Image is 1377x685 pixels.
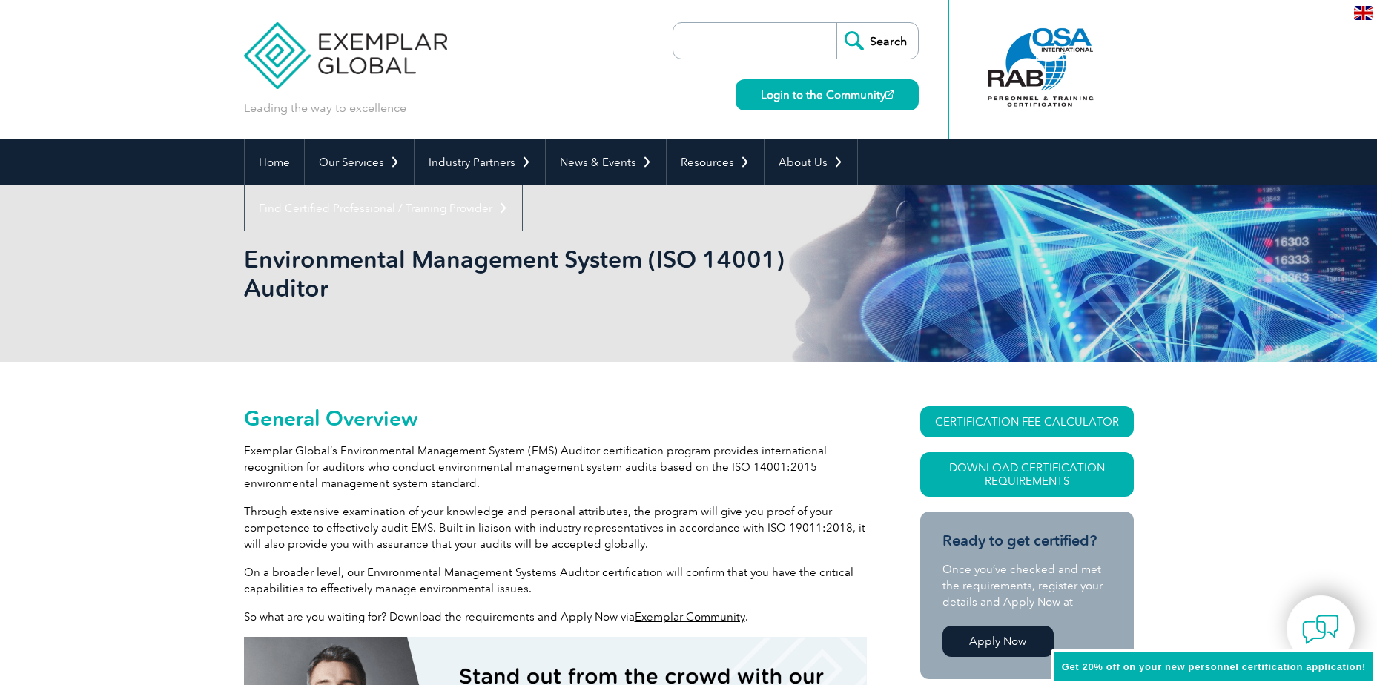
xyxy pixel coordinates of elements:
[305,139,414,185] a: Our Services
[765,139,857,185] a: About Us
[1354,6,1373,20] img: en
[244,443,867,492] p: Exemplar Global’s Environmental Management System (EMS) Auditor certification program provides in...
[244,503,867,552] p: Through extensive examination of your knowledge and personal attributes, the program will give yo...
[244,100,406,116] p: Leading the way to excellence
[415,139,545,185] a: Industry Partners
[836,23,918,59] input: Search
[667,139,764,185] a: Resources
[546,139,666,185] a: News & Events
[920,406,1134,437] a: CERTIFICATION FEE CALCULATOR
[942,532,1112,550] h3: Ready to get certified?
[885,90,894,99] img: open_square.png
[245,185,522,231] a: Find Certified Professional / Training Provider
[942,626,1054,657] a: Apply Now
[942,561,1112,610] p: Once you’ve checked and met the requirements, register your details and Apply Now at
[1062,661,1366,672] span: Get 20% off on your new personnel certification application!
[244,245,813,302] h1: Environmental Management System (ISO 14001) Auditor
[245,139,304,185] a: Home
[736,79,919,110] a: Login to the Community
[244,609,867,625] p: So what are you waiting for? Download the requirements and Apply Now via .
[920,452,1134,497] a: Download Certification Requirements
[1302,611,1339,648] img: contact-chat.png
[635,610,745,623] a: Exemplar Community
[244,406,867,430] h2: General Overview
[244,564,867,597] p: On a broader level, our Environmental Management Systems Auditor certification will confirm that ...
